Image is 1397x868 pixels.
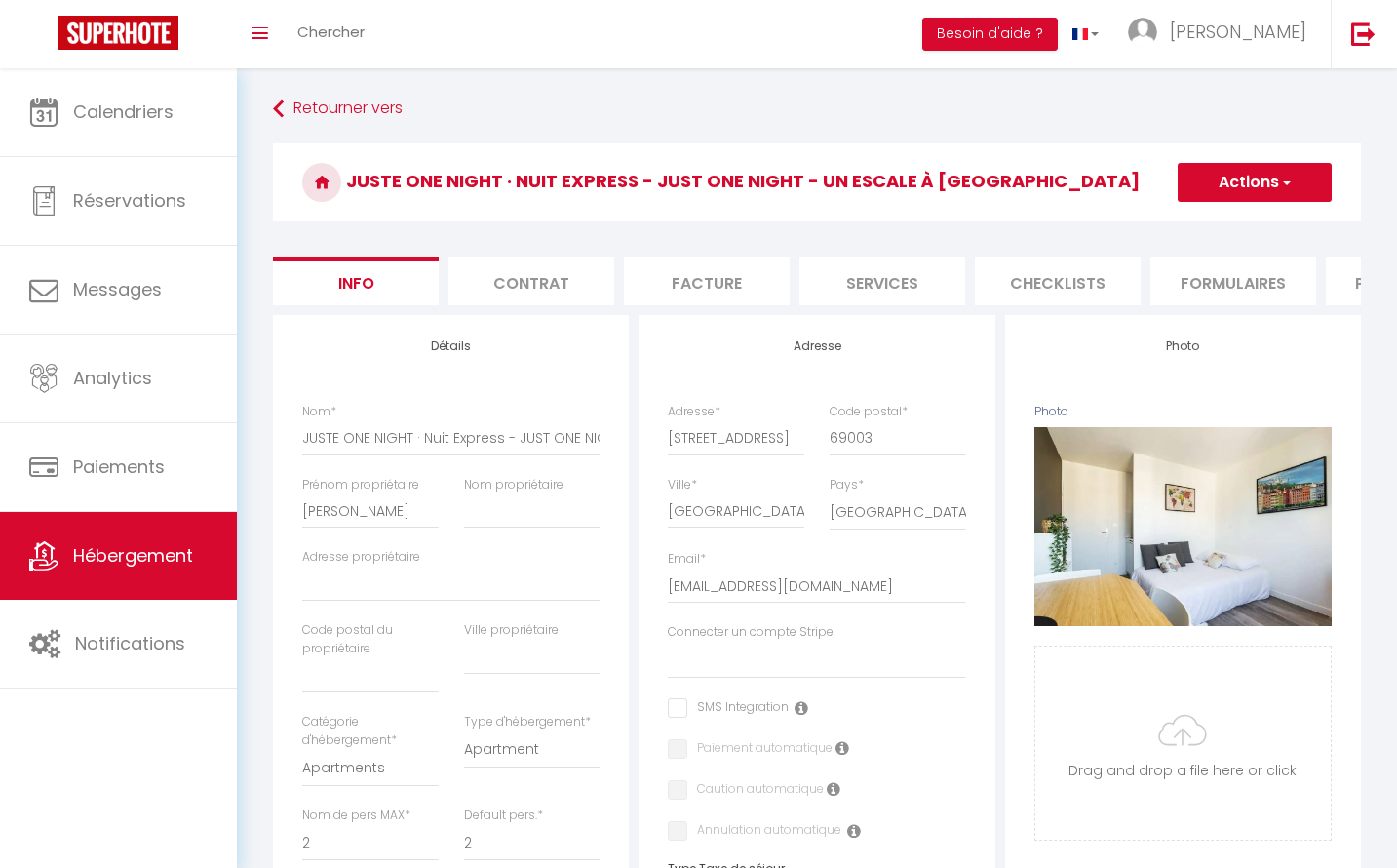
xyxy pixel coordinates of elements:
h3: JUSTE ONE NIGHT · Nuit Express - JUST ONE NIGHT - Un Escale à [GEOGRAPHIC_DATA] [273,143,1361,221]
button: Besoin d'aide ? [922,18,1058,51]
h4: Détails [302,339,600,353]
label: Ville [668,476,697,494]
span: Réservations [73,188,186,213]
img: Super Booking [58,16,178,50]
li: Checklists [975,257,1141,305]
li: Facture [624,257,790,305]
span: [PERSON_NAME] [1170,20,1306,44]
img: logout [1351,21,1376,46]
span: Messages [73,277,162,301]
h4: Photo [1034,339,1332,353]
span: Paiements [73,454,165,479]
label: Adresse [668,403,720,421]
li: Contrat [448,257,614,305]
label: Nom [302,403,336,421]
label: Nom de pers MAX [302,807,410,825]
label: Code postal [830,403,908,421]
label: Connecter un compte Stripe [668,623,834,642]
label: Prénom propriétaire [302,476,419,494]
label: Type d'hébergement [464,713,591,731]
label: Photo [1034,403,1068,421]
span: Calendriers [73,99,174,124]
a: Retourner vers [273,92,1361,127]
li: Info [273,257,439,305]
span: Analytics [73,366,152,390]
li: Formulaires [1150,257,1316,305]
label: Email [668,550,706,569]
button: Actions [1178,163,1332,202]
h4: Adresse [668,339,965,353]
label: Default pers. [464,807,543,825]
img: ... [1128,18,1157,47]
li: Services [799,257,965,305]
label: Pays [830,476,864,494]
label: Adresse propriétaire [302,548,420,567]
label: Nom propriétaire [464,476,563,494]
label: Catégorie d'hébergement [302,713,439,750]
label: Code postal du propriétaire [302,621,439,658]
span: Hébergement [73,543,193,568]
span: Chercher [297,21,365,42]
span: Notifications [75,631,185,655]
label: Paiement automatique [687,739,833,761]
label: Ville propriétaire [464,621,559,640]
label: Caution automatique [687,780,824,802]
